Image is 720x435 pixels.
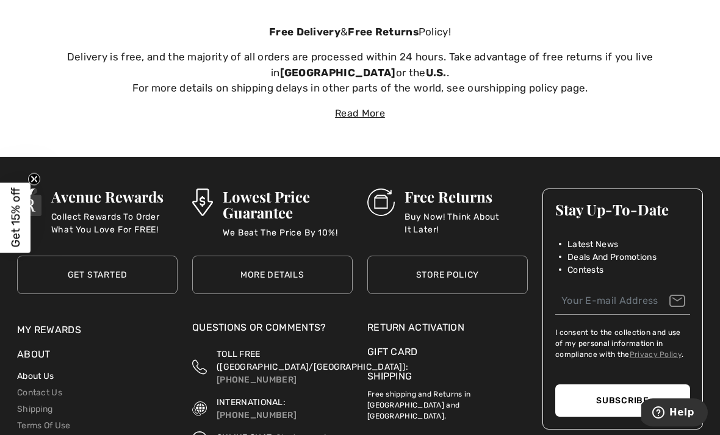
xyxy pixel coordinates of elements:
a: My Rewards [17,324,81,336]
strong: Free Delivery [269,26,340,38]
span: Deals And Promotions [567,251,657,264]
a: Return Activation [367,320,528,335]
span: Contests [567,264,603,276]
button: Close teaser [28,173,40,185]
div: Questions or Comments? [192,320,353,341]
a: Gift Card [367,345,528,359]
a: shipping policy page [484,82,585,94]
h3: Free Returns [405,189,528,204]
a: About Us [17,371,54,381]
a: Store Policy [367,256,528,294]
a: Shipping [17,404,52,414]
input: Your E-mail Address [555,287,690,315]
a: Shipping [367,370,412,382]
a: [PHONE_NUMBER] [217,410,297,420]
p: & Policy! [47,24,673,40]
a: [PHONE_NUMBER] [217,375,297,385]
button: Subscribe [555,384,690,417]
img: Free Returns [367,189,395,216]
label: I consent to the collection and use of my personal information in compliance with the . [555,327,690,360]
h3: Avenue Rewards [51,189,178,204]
h3: Lowest Price Guarantee [223,189,353,220]
span: TOLL FREE ([GEOGRAPHIC_DATA]/[GEOGRAPHIC_DATA]): [217,349,408,372]
a: More Details [192,256,353,294]
span: Latest News [567,238,618,251]
a: Privacy Policy [630,350,682,359]
strong: [GEOGRAPHIC_DATA] [280,67,396,79]
img: Lowest Price Guarantee [192,189,213,216]
p: Free shipping and Returns in [GEOGRAPHIC_DATA] and [GEOGRAPHIC_DATA]. [367,384,528,422]
a: Get Started [17,256,178,294]
strong: Free Returns [348,26,419,38]
strong: U.S. [426,67,447,79]
img: Toll Free (Canada/US) [192,348,207,386]
a: Terms Of Use [17,420,71,431]
p: Collect Rewards To Order What You Love For FREE! [51,210,178,235]
iframe: Opens a widget where you can find more information [641,398,708,429]
p: Delivery is free, and the majority of all orders are processed within 24 hours. Take advantage of... [47,49,673,96]
span: INTERNATIONAL: [217,397,286,408]
span: Get 15% off [9,188,23,248]
img: International [192,396,207,422]
div: About [17,347,178,368]
h3: Stay Up-To-Date [555,201,690,217]
p: Buy Now! Think About It Later! [405,210,528,235]
a: Contact Us [17,387,62,398]
p: We Beat The Price By 10%! [223,226,353,251]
